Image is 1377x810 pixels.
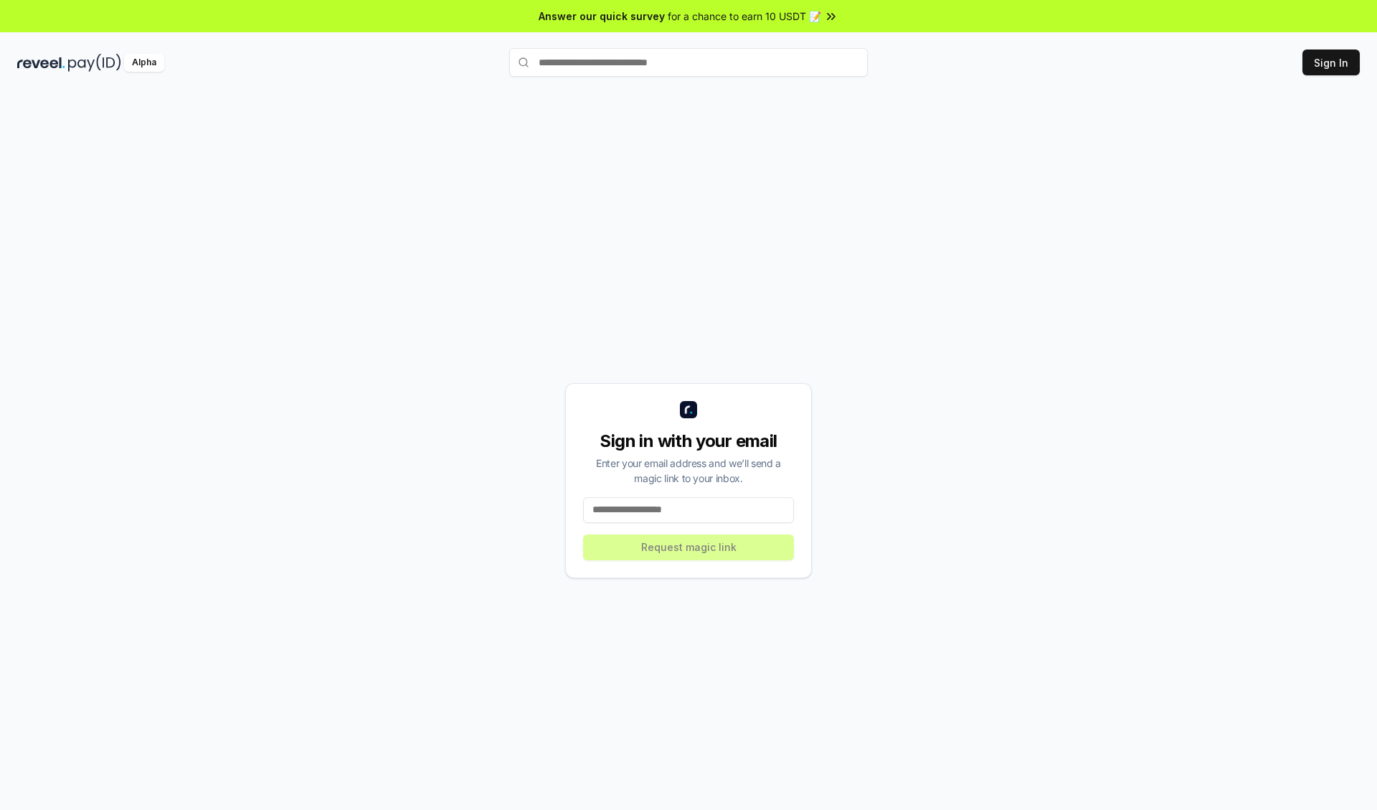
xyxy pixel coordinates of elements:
img: reveel_dark [17,54,65,72]
img: logo_small [680,401,697,418]
button: Sign In [1302,50,1360,75]
div: Alpha [124,54,164,72]
span: for a chance to earn 10 USDT 📝 [668,9,821,24]
span: Answer our quick survey [539,9,665,24]
div: Sign in with your email [583,430,794,453]
img: pay_id [68,54,121,72]
div: Enter your email address and we’ll send a magic link to your inbox. [583,456,794,486]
